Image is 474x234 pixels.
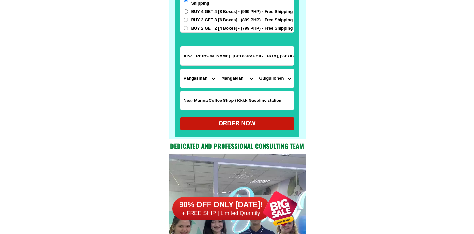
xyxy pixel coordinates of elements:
input: Input LANDMARKOFLOCATION [180,91,294,110]
h6: + FREE SHIP | Limited Quantily [172,210,270,217]
select: Select district [218,69,256,88]
input: Input address [180,46,294,65]
span: BUY 4 GET 4 [8 Boxes] - (999 PHP) - Free Shipping [191,8,293,15]
span: BUY 2 GET 2 [4 Boxes] - (799 PHP) - Free Shipping [191,25,293,32]
h6: 90% OFF ONLY [DATE]! [172,200,270,210]
select: Select province [180,69,218,88]
select: Select commune [256,69,294,88]
input: BUY 4 GET 4 [8 Boxes] - (999 PHP) - Free Shipping [184,9,188,14]
h2: Dedicated and professional consulting team [169,141,306,151]
div: ORDER NOW [180,119,294,128]
span: BUY 3 GET 3 [6 Boxes] - (899 PHP) - Free Shipping [191,17,293,23]
input: BUY 3 GET 3 [6 Boxes] - (899 PHP) - Free Shipping [184,18,188,22]
input: BUY 2 GET 2 [4 Boxes] - (799 PHP) - Free Shipping [184,26,188,30]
